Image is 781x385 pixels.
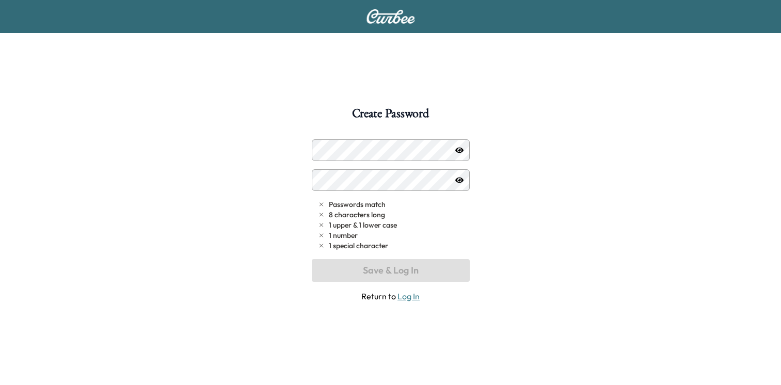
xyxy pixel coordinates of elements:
[329,230,358,240] span: 1 number
[366,9,416,24] img: Curbee Logo
[397,291,420,301] a: Log In
[312,290,470,302] span: Return to
[329,220,397,230] span: 1 upper & 1 lower case
[352,107,428,125] h1: Create Password
[329,199,386,210] span: Passwords match
[329,210,385,220] span: 8 characters long
[329,240,388,251] span: 1 special character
